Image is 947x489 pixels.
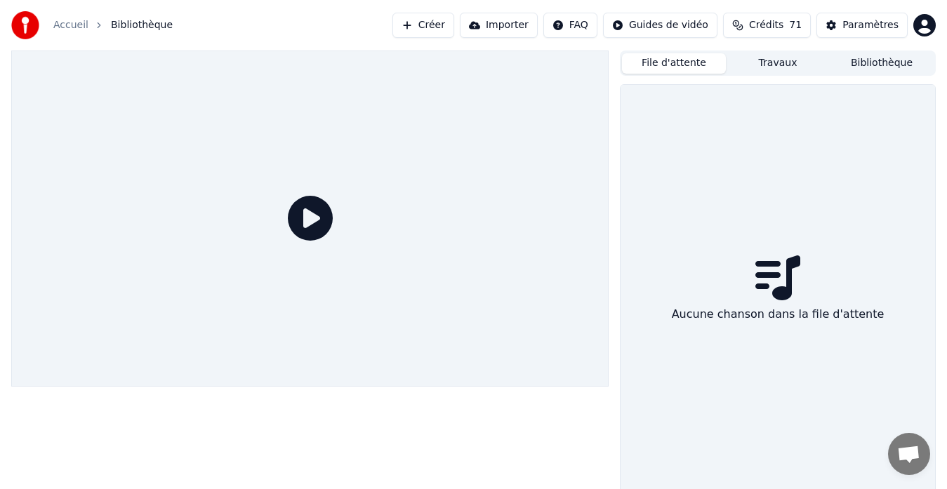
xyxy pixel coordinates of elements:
[11,11,39,39] img: youka
[789,18,802,32] span: 71
[842,18,899,32] div: Paramètres
[723,13,811,38] button: Crédits71
[622,53,726,74] button: File d'attente
[392,13,454,38] button: Créer
[53,18,173,32] nav: breadcrumb
[53,18,88,32] a: Accueil
[816,13,908,38] button: Paramètres
[830,53,934,74] button: Bibliothèque
[111,18,173,32] span: Bibliothèque
[726,53,830,74] button: Travaux
[666,300,890,328] div: Aucune chanson dans la file d'attente
[543,13,597,38] button: FAQ
[603,13,717,38] button: Guides de vidéo
[460,13,538,38] button: Importer
[749,18,783,32] span: Crédits
[888,433,930,475] a: Ouvrir le chat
